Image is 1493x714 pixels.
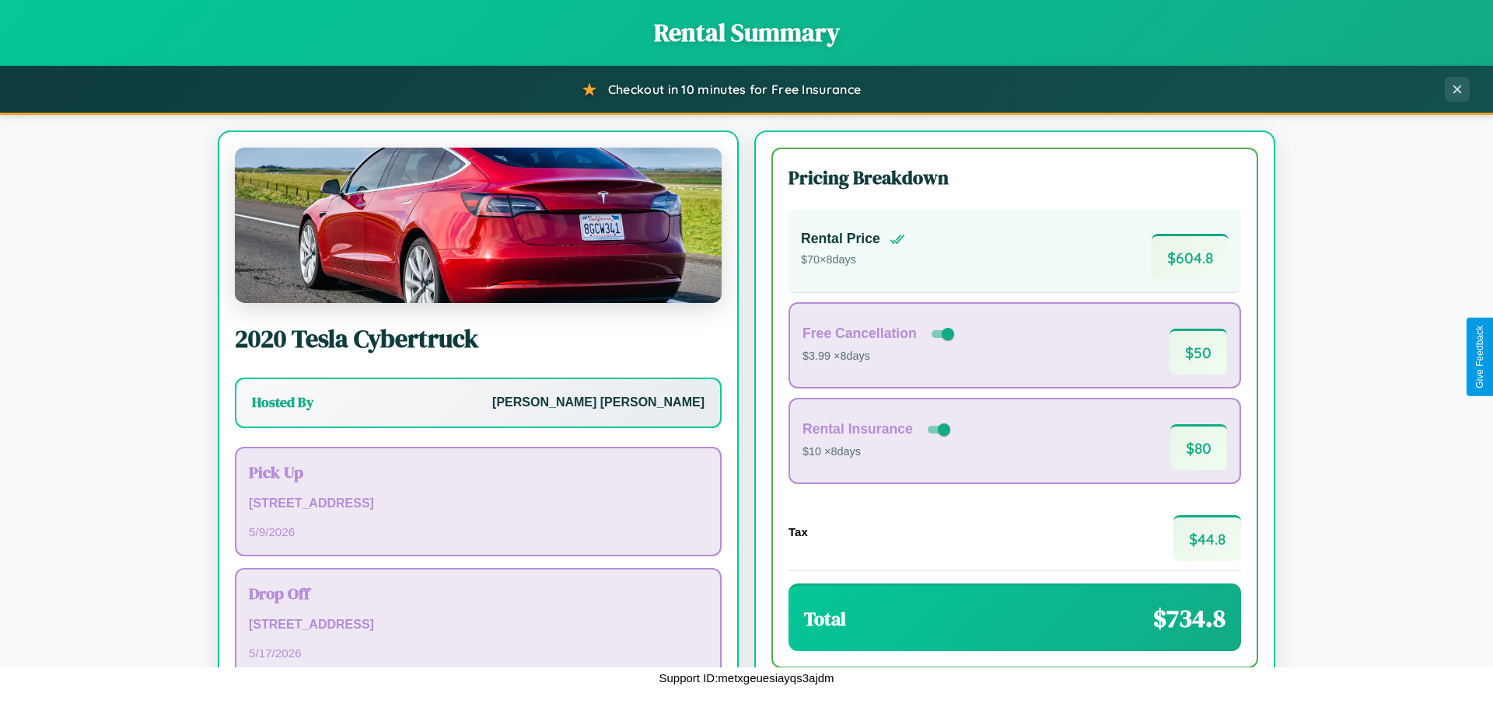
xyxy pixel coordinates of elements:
span: $ 604.8 [1152,234,1229,280]
span: $ 734.8 [1153,601,1226,636]
h3: Hosted By [252,393,313,412]
p: [STREET_ADDRESS] [249,614,708,636]
p: Support ID: metxgeuesiayqs3ajdm [659,667,834,688]
h4: Rental Price [801,231,880,247]
span: $ 44.8 [1173,515,1241,561]
p: 5 / 9 / 2026 [249,521,708,542]
h3: Drop Off [249,582,708,604]
span: $ 80 [1170,424,1227,470]
p: 5 / 17 / 2026 [249,643,708,663]
p: $3.99 × 8 days [802,347,957,367]
p: $10 × 8 days [802,442,953,462]
h3: Pricing Breakdown [788,165,1241,190]
h4: Tax [788,525,808,538]
div: Give Feedback [1474,326,1485,388]
h2: 2020 Tesla Cybertruck [235,322,722,356]
img: Tesla Cybertruck [235,148,722,303]
span: Checkout in 10 minutes for Free Insurance [608,82,861,97]
p: $ 70 × 8 days [801,250,905,270]
h4: Free Cancellation [802,326,917,342]
h4: Rental Insurance [802,421,913,437]
p: [PERSON_NAME] [PERSON_NAME] [492,392,705,414]
h3: Total [804,606,846,632]
span: $ 50 [1170,329,1227,374]
p: [STREET_ADDRESS] [249,493,708,515]
h1: Rental Summary [16,16,1477,50]
h3: Pick Up [249,461,708,483]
